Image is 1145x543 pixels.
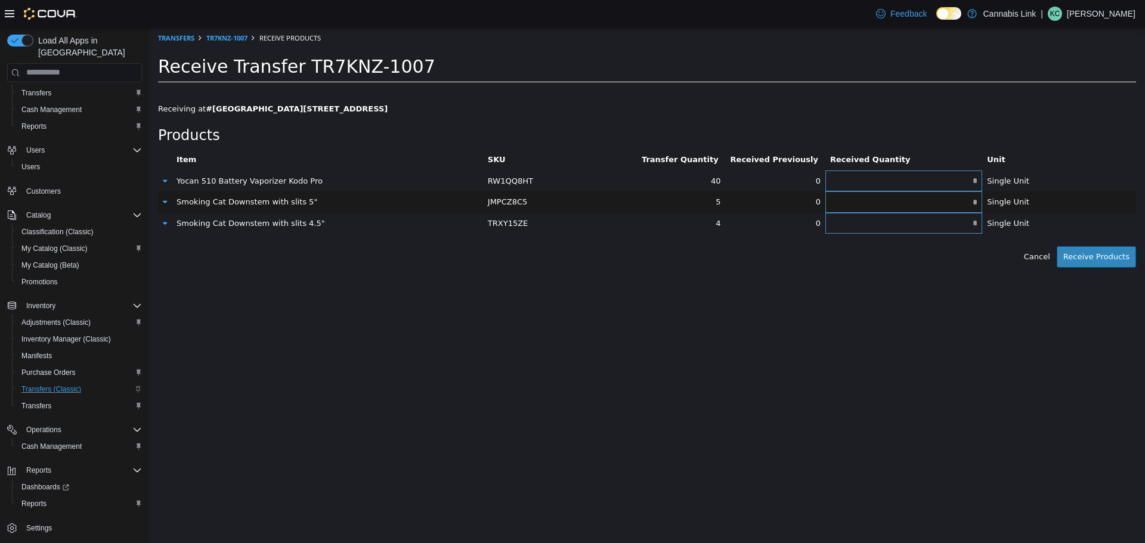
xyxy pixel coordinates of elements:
span: Transfers [21,401,51,411]
span: Promotions [17,275,142,289]
span: Feedback [890,8,927,20]
button: Inventory [2,297,147,314]
button: Cash Management [12,438,147,455]
a: Cash Management [17,439,86,454]
span: Transfers [17,86,142,100]
a: TR7KNZ-1007 [57,6,98,15]
button: Reports [21,463,56,477]
span: My Catalog (Classic) [17,241,142,256]
span: Users [21,162,40,172]
span: Reports [21,122,47,131]
button: Transfers [12,85,147,101]
a: Purchase Orders [17,365,81,380]
button: Transfers (Classic) [12,381,147,398]
button: Received Previously [581,126,671,138]
p: | [1041,7,1043,21]
a: Feedback [871,2,932,26]
span: Smoking Cat Downstem with slits 5" [27,170,168,179]
span: Single Unit [838,191,880,200]
a: Classification (Classic) [17,225,98,239]
span: Cash Management [17,103,142,117]
span: My Catalog (Beta) [17,258,142,272]
span: Smoking Cat Downstem with slits 4.5" [27,191,176,200]
span: Cash Management [17,439,142,454]
span: Load All Apps in [GEOGRAPHIC_DATA] [33,35,142,58]
button: Receive Products [908,219,987,240]
td: 4 [488,185,577,207]
span: Classification (Classic) [17,225,142,239]
span: Users [26,145,45,155]
button: Reports [12,495,147,512]
span: JMPCZ8C5 [339,170,379,179]
input: Dark Mode [936,7,961,20]
span: Transfers (Classic) [17,382,142,396]
span: Cash Management [21,105,82,114]
span: My Catalog (Beta) [21,260,79,270]
a: Customers [21,184,66,198]
span: Dashboards [21,482,69,492]
span: Inventory Manager (Classic) [21,334,111,344]
span: Settings [26,523,52,533]
span: Catalog [21,208,142,222]
button: Transfers [12,398,147,414]
button: Cash Management [12,101,147,118]
span: Dashboards [17,480,142,494]
button: Reports [2,462,147,479]
button: Operations [21,423,66,437]
span: Receive Products [110,6,172,15]
button: Users [12,159,147,175]
span: Inventory [26,301,55,311]
button: Unit [838,126,858,138]
button: Adjustments (Classic) [12,314,147,331]
a: Settings [21,521,57,535]
button: Users [2,142,147,159]
span: TRXY15ZE [339,191,379,200]
button: Catalog [21,208,55,222]
span: Manifests [21,351,52,361]
a: Cash Management [17,103,86,117]
span: Single Unit [838,149,880,158]
span: KC [1050,7,1060,21]
a: Reports [17,119,51,134]
td: 0 [577,185,676,207]
button: Item [27,126,49,138]
span: Manifests [17,349,142,363]
a: Adjustments (Classic) [17,315,95,330]
a: Dashboards [12,479,147,495]
span: Operations [26,425,61,435]
span: Reports [21,463,142,477]
a: My Catalog (Classic) [17,241,92,256]
span: Inventory Manager (Classic) [17,332,142,346]
button: Customers [2,182,147,200]
td: 5 [488,164,577,185]
span: Single Unit [838,170,880,179]
td: 0 [577,164,676,185]
button: Reports [12,118,147,135]
button: Catalog [2,207,147,224]
span: Operations [21,423,142,437]
span: My Catalog (Classic) [21,244,88,253]
span: Settings [21,520,142,535]
a: Inventory Manager (Classic) [17,332,116,346]
h2: Products [9,100,987,116]
span: Transfers [17,399,142,413]
button: Received Quantity [681,126,764,138]
button: Promotions [12,274,147,290]
button: Inventory Manager (Classic) [12,331,147,347]
span: Reports [26,466,51,475]
span: Receive Transfer TR7KNZ-1007 [9,29,286,49]
span: Purchase Orders [21,368,76,377]
span: Purchase Orders [17,365,142,380]
div: Kayla Chow [1048,7,1062,21]
span: Adjustments (Classic) [21,318,91,327]
a: Transfers [17,86,56,100]
button: My Catalog (Classic) [12,240,147,257]
a: Dashboards [17,480,74,494]
span: Catalog [26,210,51,220]
b: #[GEOGRAPHIC_DATA][STREET_ADDRESS] [57,77,239,86]
td: 40 [488,143,577,165]
button: Cancel [868,219,908,240]
td: 0 [577,143,676,165]
a: Transfers [17,399,56,413]
img: Cova [24,8,77,20]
